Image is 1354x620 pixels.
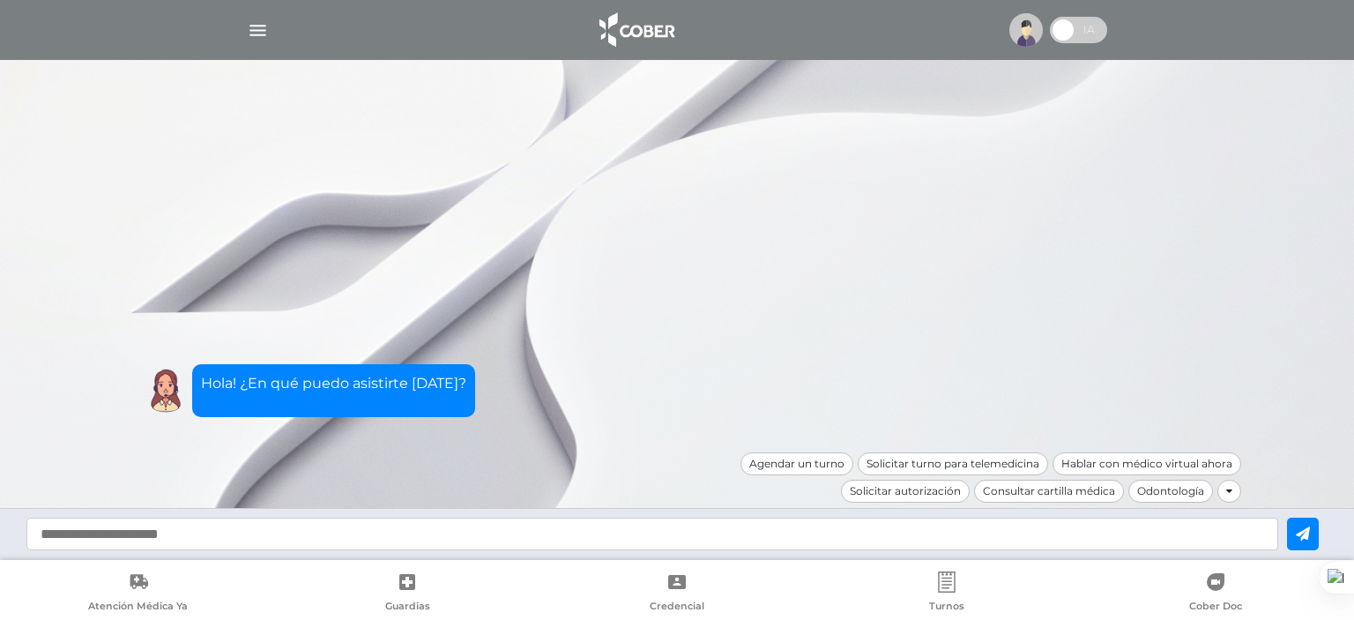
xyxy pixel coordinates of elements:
div: Agendar un turno [740,452,853,475]
a: Turnos [812,571,1082,616]
img: Cober IA [144,369,188,413]
div: Consultar cartilla médica [974,480,1124,503]
div: Solicitar turno para telemedicina [858,452,1048,475]
img: logo_cober_home-white.png [590,9,682,51]
a: Cober Doc [1081,571,1350,616]
span: Cober Doc [1189,600,1242,616]
span: Atención Médica Ya [88,600,188,616]
img: profile-placeholder.svg [1009,13,1043,47]
a: Atención Médica Ya [4,571,273,616]
span: Guardias [385,600,430,616]
div: Hablar con médico virtual ahora [1053,452,1241,475]
div: Solicitar autorización [841,480,970,503]
div: Odontología [1128,480,1213,503]
p: Hola! ¿En qué puedo asistirte [DATE]? [201,373,466,394]
span: Credencial [650,600,704,616]
img: Cober_menu-lines-white.svg [247,19,269,41]
a: Credencial [542,571,812,616]
a: Guardias [273,571,543,616]
span: Turnos [929,600,964,616]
